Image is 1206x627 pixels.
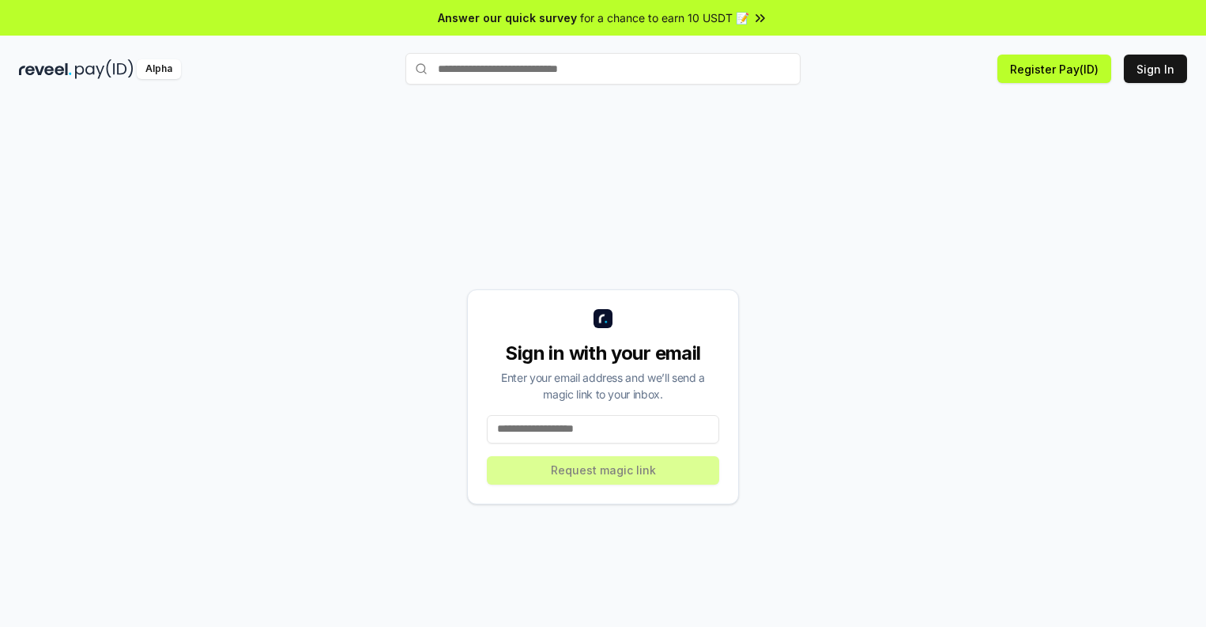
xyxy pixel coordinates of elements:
div: Sign in with your email [487,341,719,366]
span: Answer our quick survey [438,9,577,26]
img: reveel_dark [19,59,72,79]
button: Register Pay(ID) [997,55,1111,83]
div: Alpha [137,59,181,79]
img: pay_id [75,59,134,79]
img: logo_small [594,309,612,328]
button: Sign In [1124,55,1187,83]
span: for a chance to earn 10 USDT 📝 [580,9,749,26]
div: Enter your email address and we’ll send a magic link to your inbox. [487,369,719,402]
